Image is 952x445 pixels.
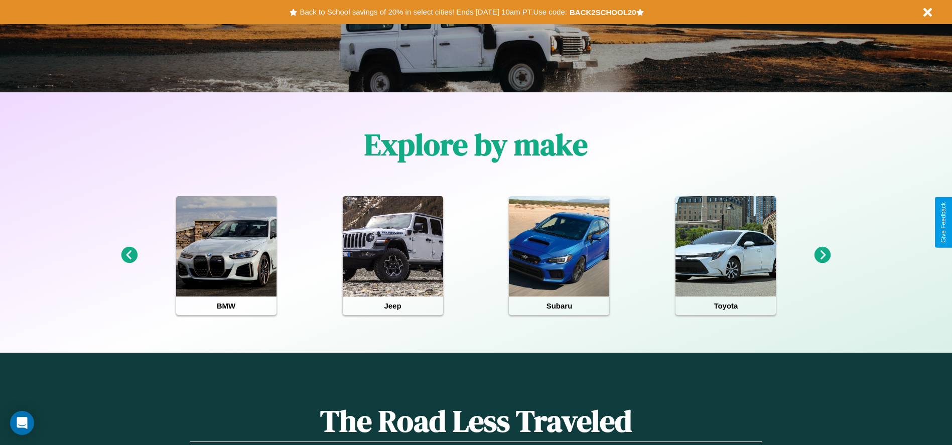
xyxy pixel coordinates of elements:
[675,296,776,315] h4: Toyota
[343,296,443,315] h4: Jeep
[509,296,609,315] h4: Subaru
[10,411,34,435] div: Open Intercom Messenger
[570,8,636,17] b: BACK2SCHOOL20
[176,296,277,315] h4: BMW
[190,400,761,442] h1: The Road Less Traveled
[297,5,569,19] button: Back to School savings of 20% in select cities! Ends [DATE] 10am PT.Use code:
[940,202,947,243] div: Give Feedback
[364,124,588,165] h1: Explore by make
